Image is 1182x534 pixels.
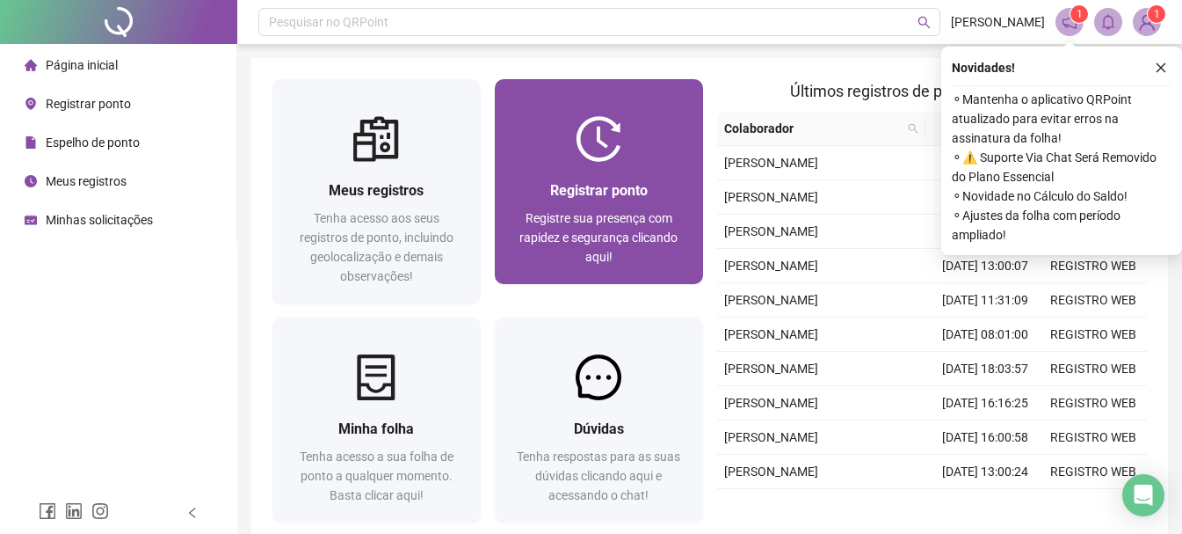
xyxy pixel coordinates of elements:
span: Novidades ! [952,58,1015,77]
span: home [25,59,37,71]
a: DúvidasTenha respostas para as suas dúvidas clicando aqui e acessando o chat! [495,318,703,523]
td: [DATE] 16:16:31 [932,180,1039,215]
span: [PERSON_NAME] [724,293,818,307]
sup: 1 [1070,5,1088,23]
td: [DATE] 16:00:58 [932,421,1039,455]
td: REGISTRO WEB [1040,283,1147,318]
td: REGISTRO WEB [1040,386,1147,421]
span: [PERSON_NAME] [724,156,818,170]
span: 1 [1077,8,1083,20]
td: [DATE] 13:00:24 [932,455,1039,489]
a: Minha folhaTenha acesso a sua folha de ponto a qualquer momento. Basta clicar aqui! [272,318,481,523]
span: linkedin [65,502,83,520]
div: Open Intercom Messenger [1122,474,1164,516]
td: [DATE] 16:00:48 [932,215,1039,249]
span: Registre sua presença com rapidez e segurança clicando aqui! [519,211,678,264]
span: [PERSON_NAME] [724,259,818,273]
th: Data/Hora [925,112,1030,146]
span: Data/Hora [932,119,1009,138]
span: Página inicial [46,58,118,72]
span: clock-circle [25,175,37,187]
td: [DATE] 11:31:09 [932,283,1039,318]
span: 1 [1154,8,1160,20]
span: close [1155,62,1167,74]
span: Espelho de ponto [46,135,140,150]
span: left [186,507,199,519]
span: Colaborador [724,119,901,138]
span: search [904,115,922,142]
span: schedule [25,214,37,226]
td: REGISTRO WEB [1040,489,1147,523]
span: Registrar ponto [46,97,131,111]
span: Meus registros [329,182,424,199]
td: REGISTRO WEB [1040,318,1147,352]
td: [DATE] 08:01:00 [932,318,1039,352]
span: Tenha respostas para as suas dúvidas clicando aqui e acessando o chat! [517,450,680,502]
td: [DATE] 18:00:42 [932,146,1039,180]
span: Registrar ponto [550,182,648,199]
td: [DATE] 16:16:25 [932,386,1039,421]
sup: Atualize o seu contato no menu Meus Dados [1148,5,1165,23]
span: ⚬ Mantenha o aplicativo QRPoint atualizado para evitar erros na assinatura da folha! [952,90,1171,148]
span: [PERSON_NAME] [724,430,818,444]
span: Dúvidas [574,421,624,437]
span: [PERSON_NAME] [724,465,818,479]
span: search [917,16,931,29]
span: [PERSON_NAME] [724,396,818,410]
img: 89352 [1134,9,1160,35]
span: environment [25,98,37,110]
span: ⚬ Ajustes da folha com período ampliado! [952,206,1171,245]
span: [PERSON_NAME] [724,190,818,204]
span: Últimos registros de ponto sincronizados [790,82,1074,100]
span: notification [1062,14,1077,30]
span: instagram [91,502,109,520]
span: [PERSON_NAME] [724,327,818,341]
td: [DATE] 18:03:57 [932,352,1039,386]
span: Tenha acesso aos seus registros de ponto, incluindo geolocalização e demais observações! [300,211,453,283]
a: Registrar pontoRegistre sua presença com rapidez e segurança clicando aqui! [495,79,703,284]
span: bell [1100,14,1116,30]
span: Meus registros [46,174,127,188]
span: ⚬ ⚠️ Suporte Via Chat Será Removido do Plano Essencial [952,148,1171,187]
span: Tenha acesso a sua folha de ponto a qualquer momento. Basta clicar aqui! [300,450,453,502]
td: REGISTRO WEB [1040,421,1147,455]
td: REGISTRO WEB [1040,455,1147,489]
td: REGISTRO WEB [1040,249,1147,283]
span: search [908,123,918,134]
span: [PERSON_NAME] [724,362,818,376]
span: Minhas solicitações [46,213,153,227]
a: Meus registrosTenha acesso aos seus registros de ponto, incluindo geolocalização e demais observa... [272,79,481,304]
span: Minha folha [338,421,414,437]
td: [DATE] 13:00:07 [932,249,1039,283]
span: file [25,136,37,149]
span: ⚬ Novidade no Cálculo do Saldo! [952,187,1171,206]
td: [DATE] 11:30:37 [932,489,1039,523]
td: REGISTRO WEB [1040,352,1147,386]
span: [PERSON_NAME] [951,12,1045,32]
span: [PERSON_NAME] [724,224,818,238]
span: facebook [39,502,56,520]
